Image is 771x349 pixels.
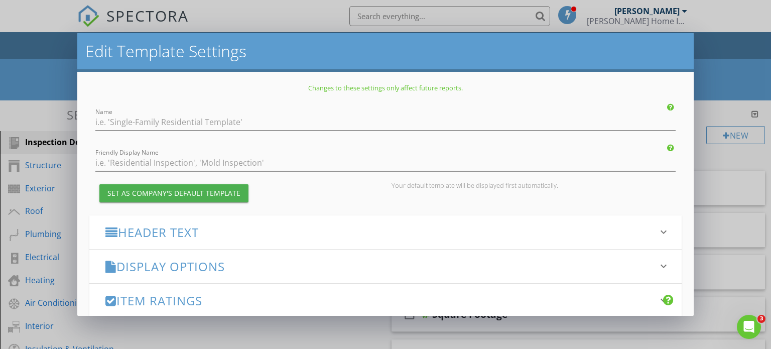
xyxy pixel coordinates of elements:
h3: Header Text [105,225,654,239]
i: keyboard_arrow_down [658,294,670,306]
i: keyboard_arrow_down [658,260,670,272]
p: Changes to these settings only affect future reports. [89,84,682,92]
i: keyboard_arrow_down [658,226,670,238]
span: 3 [757,315,765,323]
div: Your default template will be displayed first automatically. [392,181,676,189]
iframe: Intercom live chat [737,315,761,339]
input: Name [95,114,676,131]
input: Friendly Display Name [95,155,676,171]
h3: Display Options [105,260,654,273]
button: Set as Company's Default Template [99,184,248,202]
div: Set as Company's Default Template [107,188,240,198]
h3: Item Ratings [105,294,654,307]
h2: Edit Template Settings [85,41,686,61]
